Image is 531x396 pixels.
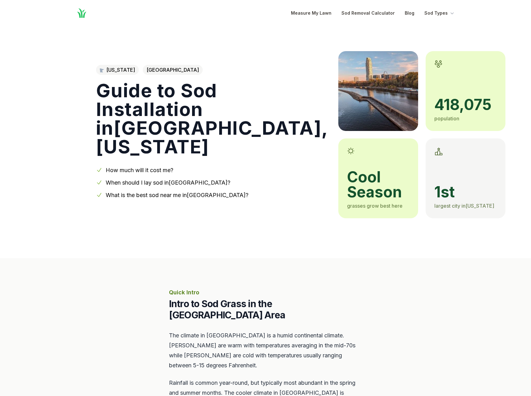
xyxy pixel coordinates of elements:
a: Sod Removal Calculator [341,9,395,17]
h2: Intro to Sod Grass in the [GEOGRAPHIC_DATA] Area [169,298,362,321]
a: When should I lay sod in[GEOGRAPHIC_DATA]? [106,179,230,186]
span: largest city in [US_STATE] [434,203,494,209]
a: Measure My Lawn [291,9,331,17]
a: What is the best sod near me in[GEOGRAPHIC_DATA]? [106,192,249,198]
h1: Guide to Sod Installation in [GEOGRAPHIC_DATA] , [US_STATE] [96,81,328,156]
span: 1st [434,185,497,200]
a: Blog [405,9,414,17]
a: How much will it cost me? [106,167,173,173]
p: Quick Intro [169,288,362,297]
span: [GEOGRAPHIC_DATA] [143,65,203,75]
span: cool season [347,170,409,200]
p: The climate in [GEOGRAPHIC_DATA] is a humid continental climate. [PERSON_NAME] are warm with temp... [169,331,362,370]
img: A picture of Minneapolis [338,51,418,131]
span: population [434,115,459,122]
span: 418,075 [434,97,497,112]
img: Minnesota state outline [100,68,104,72]
button: Sod Types [424,9,455,17]
span: grasses grow best here [347,203,403,209]
a: [US_STATE] [96,65,139,75]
